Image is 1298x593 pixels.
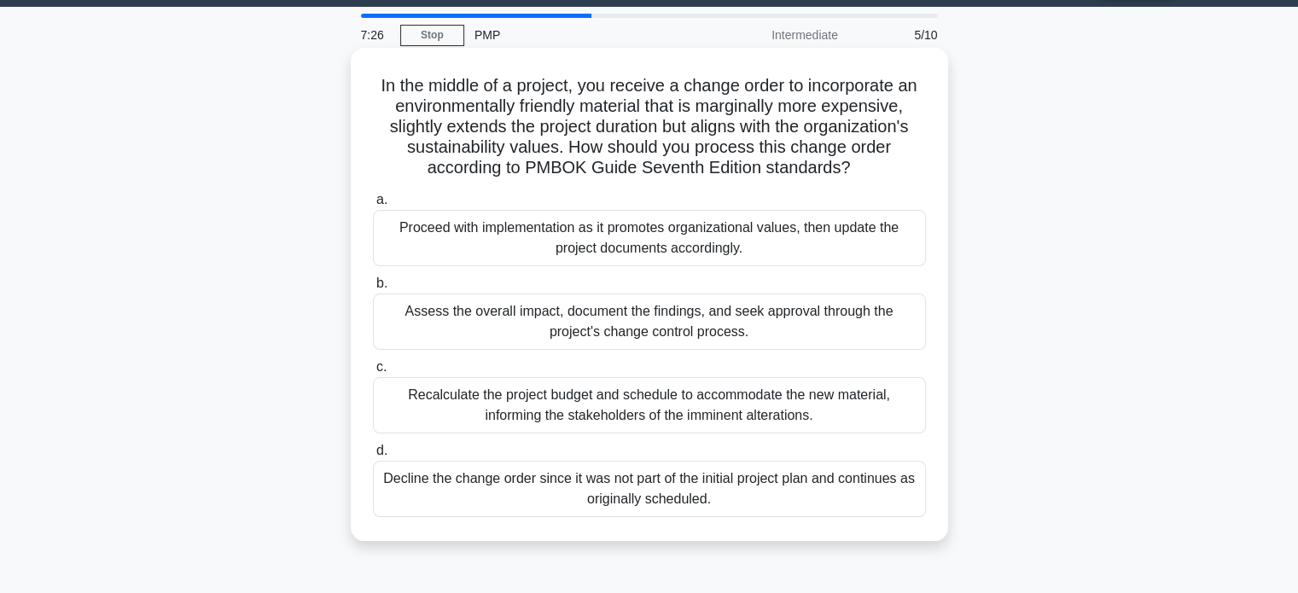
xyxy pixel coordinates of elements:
[371,75,928,179] h5: In the middle of a project, you receive a change order to incorporate an environmentally friendly...
[373,294,926,350] div: Assess the overall impact, document the findings, and seek approval through the project's change ...
[699,18,848,52] div: Intermediate
[376,443,387,457] span: d.
[351,18,400,52] div: 7:26
[376,192,387,206] span: a.
[376,359,387,374] span: c.
[373,377,926,433] div: Recalculate the project budget and schedule to accommodate the new material, informing the stakeh...
[400,25,464,46] a: Stop
[373,210,926,266] div: Proceed with implementation as it promotes organizational values, then update the project documen...
[376,276,387,290] span: b.
[464,18,699,52] div: PMP
[373,461,926,517] div: Decline the change order since it was not part of the initial project plan and continues as origi...
[848,18,948,52] div: 5/10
